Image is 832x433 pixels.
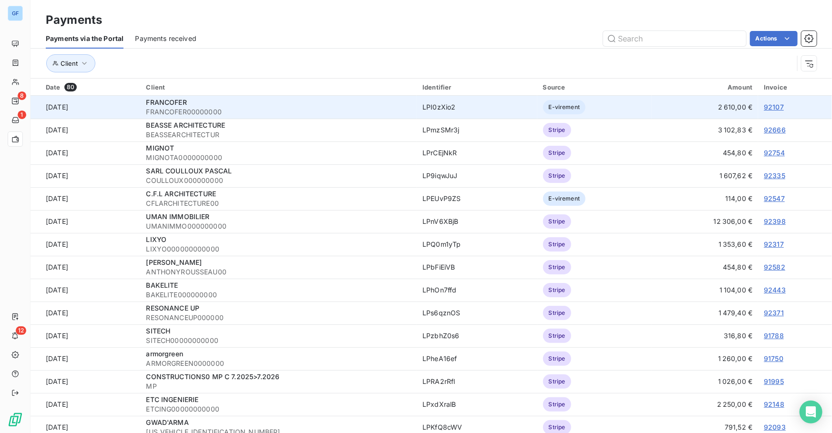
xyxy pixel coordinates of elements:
[146,121,225,129] span: BEASSE ARCHITECTURE
[31,324,140,347] td: [DATE]
[146,373,279,381] span: CONSTRUCTIONS0 MP C 7.2025>7.2026
[146,235,166,243] span: LIXYO
[417,393,537,416] td: LPxdXralB
[417,324,537,347] td: LPzbhZ0s6
[146,144,174,152] span: MIGNOT
[146,382,411,391] span: MP
[417,141,537,164] td: LPrCEjNkR
[652,370,759,393] td: 1 026,00 €
[146,404,411,414] span: ETCING00000000000
[543,123,571,137] span: Stripe
[146,267,411,277] span: ANTHONYROUSSEAU00
[146,304,199,312] span: RESONANCE UP
[652,210,759,233] td: 12 306,00 €
[18,91,26,100] span: 8
[146,222,411,231] span: UMANIMMO000000000
[146,83,411,91] div: Client
[800,401,822,423] div: Open Intercom Messenger
[146,350,183,358] span: armorgreen
[146,199,411,208] span: CFLARCHITECTURE00
[417,119,537,141] td: LPmzSMr3j
[64,83,77,91] span: 80
[764,171,785,180] a: 92335
[764,83,826,91] div: Invoice
[652,96,759,119] td: 2 610,00 €
[146,130,411,140] span: BEASSEARCHITECTUR
[543,214,571,229] span: Stripe
[31,370,140,393] td: [DATE]
[543,169,571,183] span: Stripe
[417,187,537,210] td: LPEUvP9ZS
[543,283,571,297] span: Stripe
[146,336,411,345] span: SITECH00000000000
[764,126,786,134] a: 92666
[652,233,759,256] td: 1 353,60 €
[652,302,759,324] td: 1 479,40 €
[417,210,537,233] td: LPnV6XBjB
[31,393,140,416] td: [DATE]
[657,83,753,91] div: Amount
[31,187,140,210] td: [DATE]
[764,240,784,248] a: 92317
[417,233,537,256] td: LPQ0m1yTp
[31,119,140,141] td: [DATE]
[543,100,586,114] span: E-virement
[652,324,759,347] td: 316,80 €
[146,290,411,300] span: BAKELITE000000000
[652,256,759,279] td: 454,80 €
[603,31,746,46] input: Search
[31,279,140,302] td: [DATE]
[543,146,571,160] span: Stripe
[750,31,798,46] button: Actions
[146,258,202,266] span: [PERSON_NAME]
[61,60,78,67] span: Client
[16,326,26,335] span: 12
[18,111,26,119] span: 1
[417,96,537,119] td: LPI0zXio2
[146,190,216,198] span: C.F.L ARCHITECTURE
[652,119,759,141] td: 3 102,83 €
[146,153,411,162] span: MIGNOTA0000000000
[146,98,186,106] span: FRANCOFER
[417,279,537,302] td: LPhOn7ffd
[146,395,198,403] span: ETC INGENIERIE
[764,423,786,431] a: 92093
[146,327,170,335] span: SITECH
[543,352,571,366] span: Stripe
[652,187,759,210] td: 114,00 €
[31,347,140,370] td: [DATE]
[146,281,178,289] span: BAKELITE
[146,107,411,117] span: FRANCOFER00000000
[764,309,784,317] a: 92371
[764,377,784,385] a: 91995
[764,400,784,408] a: 92148
[543,83,646,91] div: Source
[31,96,140,119] td: [DATE]
[764,217,786,225] a: 92398
[8,6,23,21] div: GF
[146,313,411,322] span: RESONANCEUP000000
[417,370,537,393] td: LPRA2rRfl
[764,332,784,340] a: 91788
[652,141,759,164] td: 454,80 €
[31,164,140,187] td: [DATE]
[764,194,785,202] a: 92547
[543,329,571,343] span: Stripe
[652,279,759,302] td: 1 104,00 €
[543,306,571,320] span: Stripe
[543,260,571,274] span: Stripe
[764,354,783,363] a: 91750
[146,418,188,426] span: GWAD'ARMA
[652,164,759,187] td: 1 607,62 €
[31,141,140,164] td: [DATE]
[764,103,784,111] a: 92107
[417,164,537,187] td: LP9iqwJuJ
[764,149,785,157] a: 92754
[31,256,140,279] td: [DATE]
[46,83,134,91] div: Date
[543,191,586,206] span: E-virement
[417,302,537,324] td: LPs6qznOS
[146,167,232,175] span: SARL COULLOUX PASCAL
[46,11,102,29] h3: Payments
[764,286,786,294] a: 92443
